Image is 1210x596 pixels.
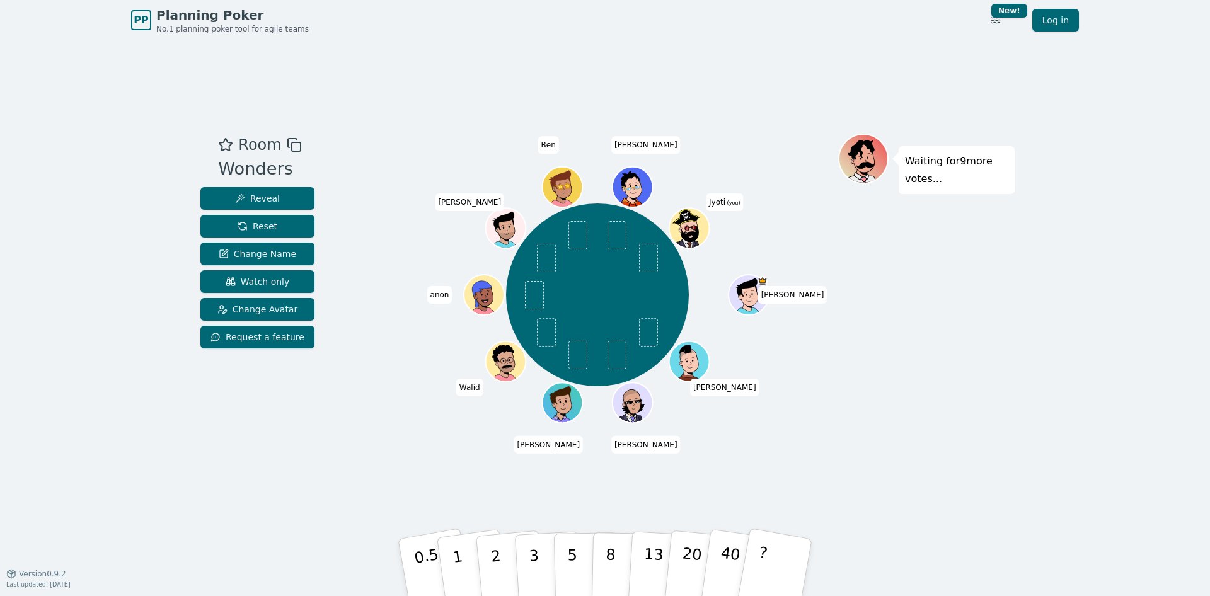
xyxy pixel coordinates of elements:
span: Room [238,134,281,156]
button: Request a feature [200,326,314,348]
span: (you) [725,200,740,206]
span: Click to change your name [706,193,744,211]
span: PP [134,13,148,28]
a: PPPlanning PokerNo.1 planning poker tool for agile teams [131,6,309,34]
button: Add as favourite [218,134,233,156]
button: Watch only [200,270,314,293]
span: Request a feature [210,331,304,343]
span: Watch only [226,275,290,288]
a: Log in [1032,9,1079,32]
button: New! [984,9,1007,32]
span: Julin Patel is the host [758,276,768,286]
button: Change Avatar [200,298,314,321]
span: Click to change your name [611,436,681,454]
div: Wonders [218,156,301,182]
span: Click to change your name [538,136,559,154]
button: Version0.9.2 [6,569,66,579]
span: Reset [238,220,277,232]
button: Reveal [200,187,314,210]
span: No.1 planning poker tool for agile teams [156,24,309,34]
div: New! [991,4,1027,18]
span: Version 0.9.2 [19,569,66,579]
span: Click to change your name [611,136,681,154]
span: Click to change your name [758,286,827,304]
span: Reveal [235,192,280,205]
span: Click to change your name [435,193,504,211]
button: Change Name [200,243,314,265]
button: Reset [200,215,314,238]
span: Click to change your name [690,379,759,396]
span: Click to change your name [427,286,452,304]
span: Change Name [219,248,296,260]
span: Planning Poker [156,6,309,24]
span: Click to change your name [514,436,583,454]
button: Click to change your avatar [670,209,708,247]
span: Last updated: [DATE] [6,581,71,588]
p: Waiting for 9 more votes... [905,152,1008,188]
span: Click to change your name [456,379,483,396]
span: Change Avatar [217,303,298,316]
